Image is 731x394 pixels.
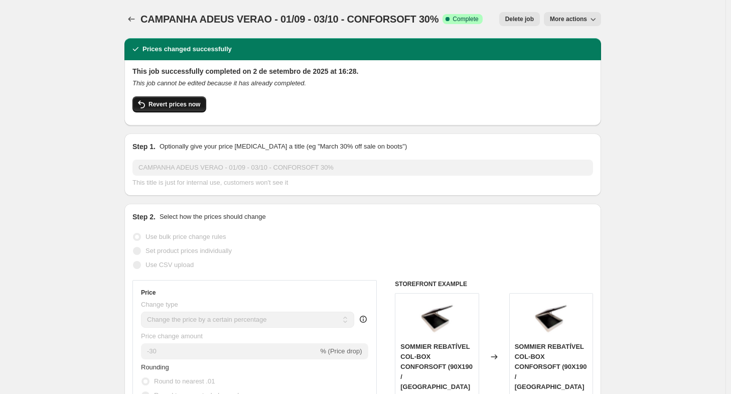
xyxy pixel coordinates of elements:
span: More actions [550,15,587,23]
input: 30% off holiday sale [132,160,593,176]
h2: Prices changed successfully [142,44,232,54]
span: Use CSV upload [145,261,194,269]
span: Change type [141,301,178,308]
h6: STOREFRONT EXAMPLE [395,280,593,288]
span: Price change amount [141,332,203,340]
button: More actions [544,12,601,26]
p: Optionally give your price [MEDICAL_DATA] a title (eg "March 30% off sale on boots") [160,142,407,152]
span: Rounding [141,363,169,371]
button: Delete job [499,12,540,26]
div: help [358,314,368,324]
span: This title is just for internal use, customers won't see it [132,179,288,186]
span: Revert prices now [149,100,200,108]
input: -15 [141,343,318,359]
button: Revert prices now [132,96,206,112]
h2: Step 1. [132,142,156,152]
span: Round to nearest .01 [154,377,215,385]
p: Select how the prices should change [160,212,266,222]
span: Use bulk price change rules [145,233,226,240]
span: Set product prices individually [145,247,232,254]
h2: Step 2. [132,212,156,222]
i: This job cannot be edited because it has already completed. [132,79,306,87]
span: CAMPANHA ADEUS VERAO - 01/09 - 03/10 - CONFORSOFT 30% [140,14,438,25]
h3: Price [141,289,156,297]
button: Price change jobs [124,12,138,26]
span: % (Price drop) [320,347,362,355]
span: Delete job [505,15,534,23]
img: REBCOLBOXCONFOR1_80x.png [417,299,457,339]
img: REBCOLBOXCONFOR1_80x.png [531,299,571,339]
span: Complete [453,15,478,23]
h2: This job successfully completed on 2 de setembro de 2025 at 16:28. [132,66,593,76]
